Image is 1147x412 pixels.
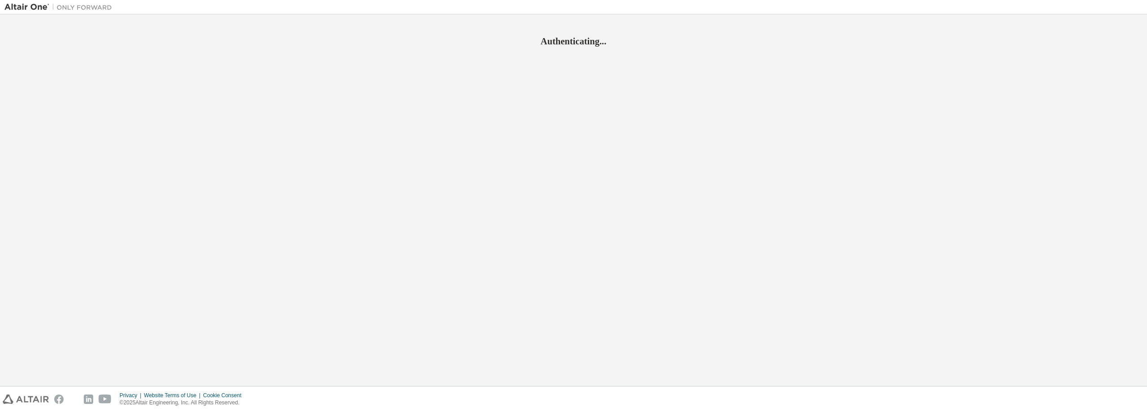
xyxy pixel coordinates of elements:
p: © 2025 Altair Engineering, Inc. All Rights Reserved. [120,399,247,407]
img: linkedin.svg [84,395,93,404]
div: Privacy [120,392,144,399]
div: Cookie Consent [203,392,246,399]
img: facebook.svg [54,395,64,404]
div: Website Terms of Use [144,392,203,399]
img: Altair One [4,3,116,12]
img: youtube.svg [99,395,112,404]
img: altair_logo.svg [3,395,49,404]
h2: Authenticating... [4,35,1143,47]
